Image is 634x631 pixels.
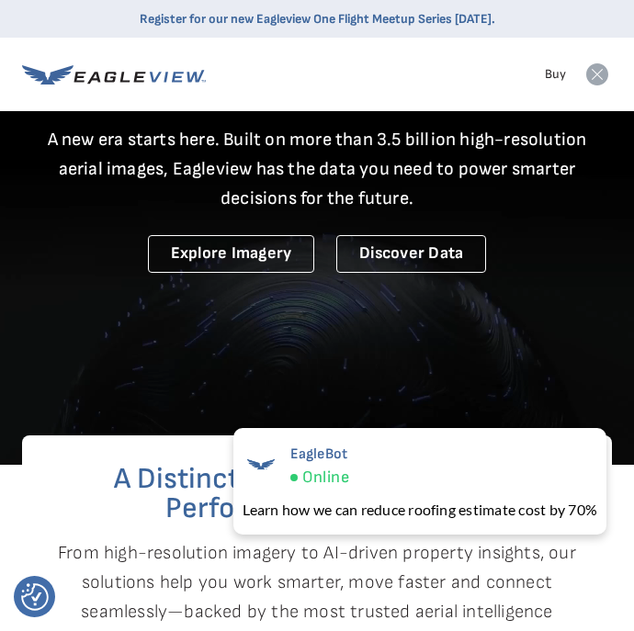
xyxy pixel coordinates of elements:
[336,235,486,273] a: Discover Data
[21,583,49,611] img: Revisit consent button
[243,445,279,482] img: EagleBot
[36,125,598,213] p: A new era starts here. Built on more than 3.5 billion high-resolution aerial images, Eagleview ha...
[21,583,49,611] button: Consent Preferences
[243,499,597,521] div: Learn how we can reduce roofing estimate cost by 70%
[148,235,315,273] a: Explore Imagery
[302,468,349,489] span: Online
[545,66,566,83] a: Buy
[290,445,349,463] span: EagleBot
[140,11,495,27] a: Register for our new Eagleview One Flight Meetup Series [DATE].
[22,465,612,524] h2: A Distinctive Blend of Precision, Performance, and Value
